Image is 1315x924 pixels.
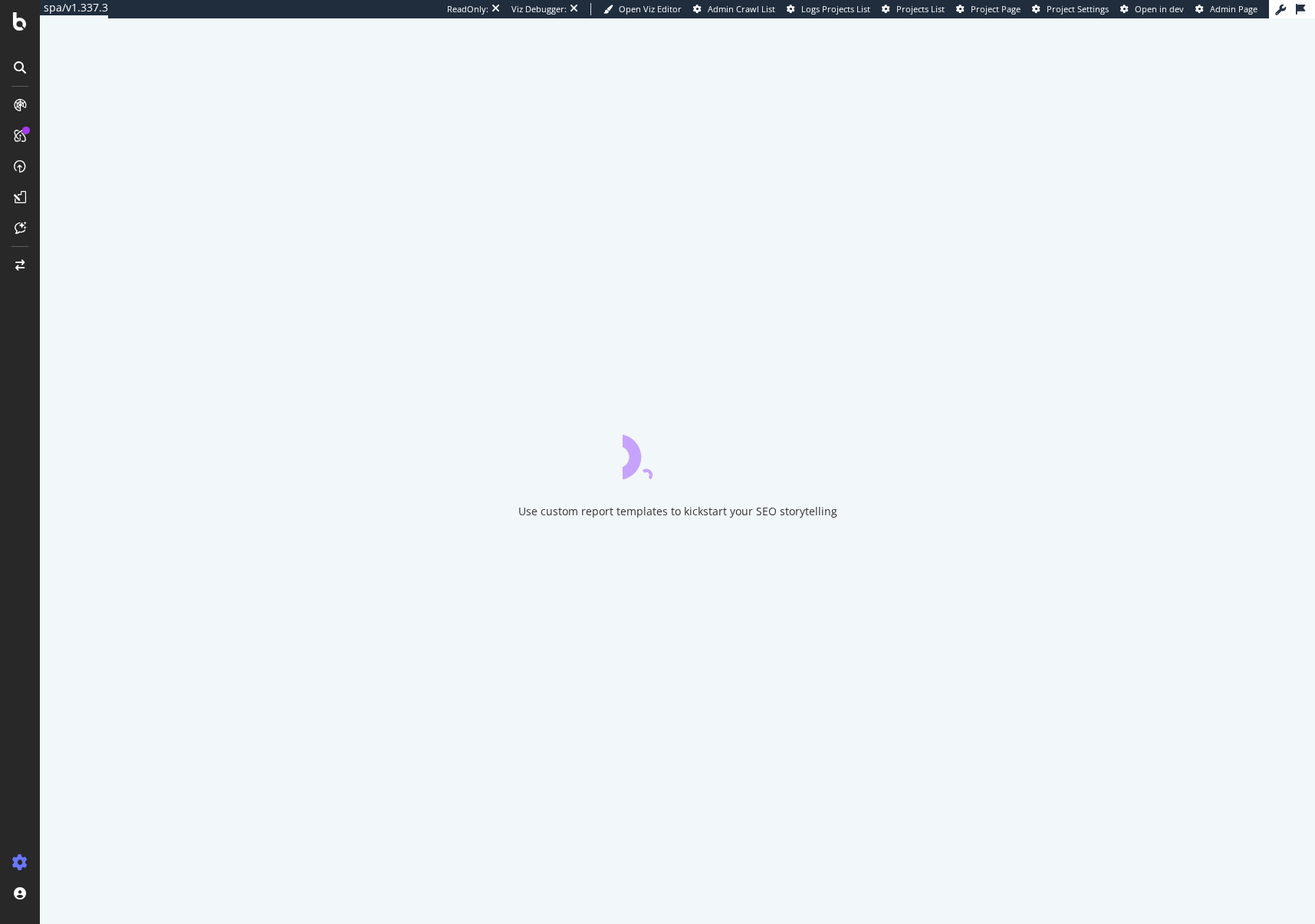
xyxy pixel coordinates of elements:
[956,3,1021,15] a: Project Page
[603,3,682,15] a: Open Viz Editor
[1120,3,1184,15] a: Open in dev
[971,3,1021,15] span: Project Page
[896,3,945,15] span: Projects List
[619,3,682,15] span: Open Viz Editor
[801,3,870,15] span: Logs Projects List
[1195,3,1257,15] a: Admin Page
[1032,3,1109,15] a: Project Settings
[1047,3,1109,15] span: Project Settings
[882,3,945,15] a: Projects List
[623,424,733,479] div: animation
[708,3,775,15] span: Admin Crawl List
[447,3,488,15] div: ReadOnly:
[693,3,775,15] a: Admin Crawl List
[511,3,567,15] div: Viz Debugger:
[787,3,870,15] a: Logs Projects List
[1210,3,1257,15] span: Admin Page
[518,504,837,519] div: Use custom report templates to kickstart your SEO storytelling
[1135,3,1184,15] span: Open in dev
